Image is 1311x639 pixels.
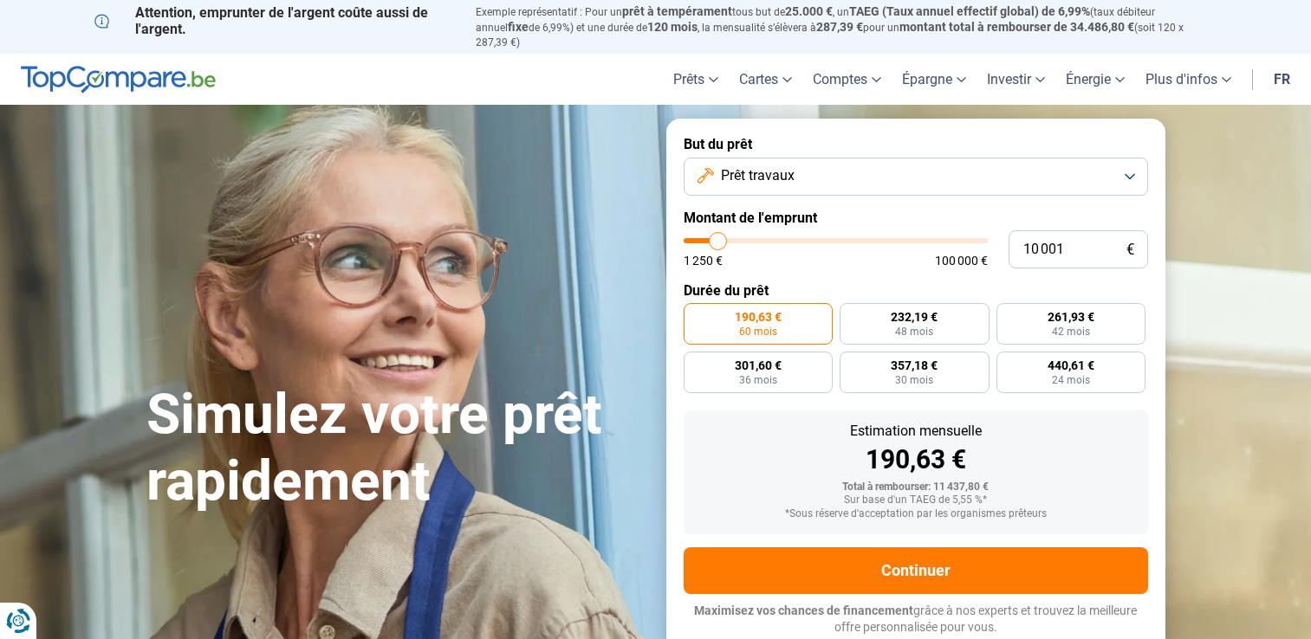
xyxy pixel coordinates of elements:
span: 30 mois [895,375,933,385]
span: 287,39 € [816,20,863,34]
span: TAEG (Taux annuel effectif global) de 6,99% [849,4,1090,18]
h1: Simulez votre prêt rapidement [146,382,646,515]
p: Exemple représentatif : Pour un tous but de , un (taux débiteur annuel de 6,99%) et une durée de ... [476,4,1217,49]
img: TopCompare [21,66,216,94]
span: € [1126,242,1134,257]
span: 42 mois [1052,326,1090,337]
p: Attention, emprunter de l'argent coûte aussi de l'argent. [94,4,455,37]
div: Estimation mensuelle [698,424,1134,438]
span: 36 mois [739,375,777,385]
label: But du prêt [684,136,1148,152]
span: 100 000 € [935,255,988,267]
button: Continuer [684,547,1148,594]
a: Cartes [729,54,802,105]
span: 60 mois [739,326,777,337]
span: fixe [508,20,529,34]
span: 25.000 € [785,4,833,18]
span: 48 mois [895,326,933,337]
label: Montant de l'emprunt [684,210,1148,226]
div: Total à rembourser: 11 437,80 € [698,481,1134,494]
a: Comptes [802,54,892,105]
div: 190,63 € [698,447,1134,473]
a: Investir [977,54,1055,105]
a: Énergie [1055,54,1135,105]
span: Maximisez vos chances de financement [694,603,913,617]
span: 440,61 € [1048,359,1094,371]
span: montant total à rembourser de 34.486,80 € [899,20,1134,34]
span: 24 mois [1052,375,1090,385]
span: 261,93 € [1048,311,1094,323]
a: fr [1263,54,1301,105]
span: 120 mois [647,20,698,34]
span: Prêt travaux [721,166,795,185]
span: 301,60 € [735,359,782,371]
a: Épargne [892,54,977,105]
span: 1 250 € [684,255,723,267]
a: Plus d'infos [1135,54,1242,105]
div: Sur base d'un TAEG de 5,55 %* [698,494,1134,507]
div: *Sous réserve d'acceptation par les organismes prêteurs [698,508,1134,520]
span: 190,63 € [735,311,782,323]
span: 357,18 € [891,359,938,371]
label: Durée du prêt [684,282,1148,299]
a: Prêts [663,54,729,105]
button: Prêt travaux [684,158,1148,196]
span: 232,19 € [891,311,938,323]
span: prêt à tempérament [622,4,732,18]
p: grâce à nos experts et trouvez la meilleure offre personnalisée pour vous. [684,603,1148,636]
